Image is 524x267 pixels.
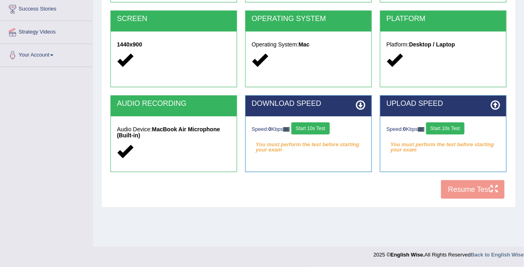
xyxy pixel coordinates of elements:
h5: Audio Device: [117,126,231,139]
div: Speed: Kbps [386,122,500,137]
strong: 0 [268,126,271,132]
strong: English Wise. [390,252,424,258]
button: Start 10s Test [291,122,330,135]
h2: SCREEN [117,15,231,23]
strong: Desktop / Laptop [409,41,455,48]
a: Your Account [0,44,93,64]
h2: PLATFORM [386,15,500,23]
img: ajax-loader-fb-connection.gif [418,127,424,132]
em: You must perform the test before starting your exam [252,139,365,151]
h2: OPERATING SYSTEM [252,15,365,23]
strong: 0 [403,126,406,132]
h2: UPLOAD SPEED [386,100,500,108]
img: ajax-loader-fb-connection.gif [283,127,290,132]
h2: AUDIO RECORDING [117,100,231,108]
a: Strategy Videos [0,21,93,41]
strong: MacBook Air Microphone (Built-in) [117,126,220,139]
a: Back to English Wise [471,252,524,258]
em: You must perform the test before starting your exam [386,139,500,151]
button: Start 10s Test [426,122,465,135]
strong: Mac [299,41,310,48]
h5: Platform: [386,42,500,48]
div: 2025 © All Rights Reserved [373,247,524,259]
strong: 1440x900 [117,41,142,48]
h5: Operating System: [252,42,365,48]
div: Speed: Kbps [252,122,365,137]
h2: DOWNLOAD SPEED [252,100,365,108]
